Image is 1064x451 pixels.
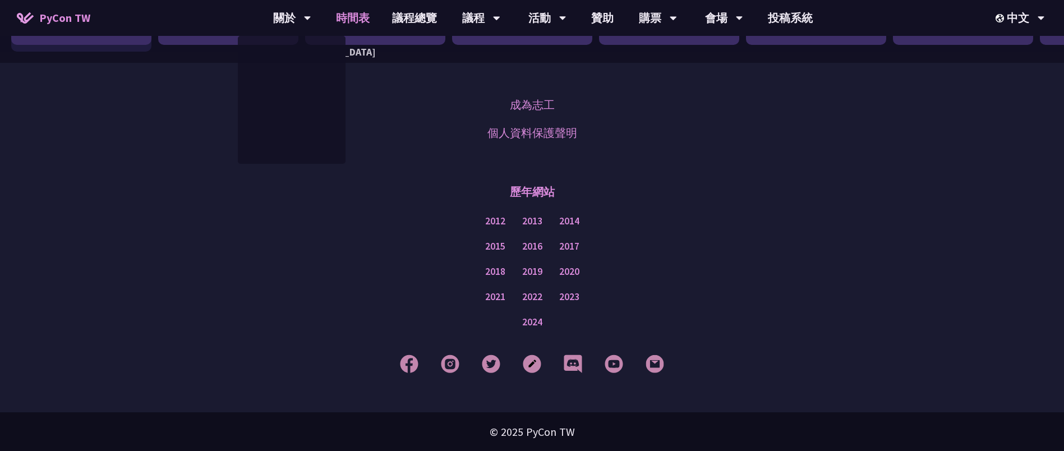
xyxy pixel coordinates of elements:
[522,290,542,304] a: 2022
[522,214,542,228] a: 2013
[522,265,542,279] a: 2019
[485,265,505,279] a: 2018
[522,315,542,329] a: 2024
[996,14,1007,22] img: Locale Icon
[487,125,577,141] a: 個人資料保護聲明
[605,355,623,373] img: YouTube Footer Icon
[523,355,541,373] img: Blog Footer Icon
[559,214,579,228] a: 2014
[485,240,505,254] a: 2015
[482,355,500,373] img: Twitter Footer Icon
[238,39,346,65] a: PyCon [GEOGRAPHIC_DATA]
[646,355,664,373] img: Email Footer Icon
[39,10,90,26] span: PyCon TW
[400,355,418,373] img: Facebook Footer Icon
[17,12,34,24] img: Home icon of PyCon TW 2025
[485,290,505,304] a: 2021
[441,355,459,373] img: Instagram Footer Icon
[564,355,582,373] img: Discord Footer Icon
[559,265,579,279] a: 2020
[522,240,542,254] a: 2016
[6,4,102,32] a: PyCon TW
[559,240,579,254] a: 2017
[559,290,579,304] a: 2023
[510,96,555,113] a: 成為志工
[510,175,555,209] p: 歷年網站
[485,214,505,228] a: 2012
